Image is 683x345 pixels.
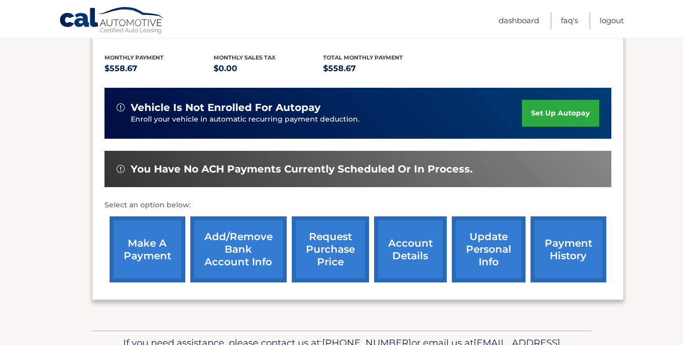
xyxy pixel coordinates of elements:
[214,62,323,76] p: $0.00
[131,101,321,114] span: vehicle is not enrolled for autopay
[104,62,214,76] p: $558.67
[374,216,447,282] a: account details
[214,54,276,61] span: Monthly sales Tax
[452,216,526,282] a: update personal info
[292,216,369,282] a: request purchase price
[59,7,165,36] a: Cal Automotive
[600,12,624,29] a: Logout
[131,114,522,125] p: Enroll your vehicle in automatic recurring payment deduction.
[561,12,578,29] a: FAQ's
[323,62,433,76] p: $558.67
[531,216,606,282] a: payment history
[323,54,403,61] span: Total Monthly Payment
[104,199,611,211] p: Select an option below:
[131,163,472,176] span: You have no ACH payments currently scheduled or in process.
[110,216,185,282] a: make a payment
[117,165,125,173] img: alert-white.svg
[499,12,539,29] a: Dashboard
[522,100,599,127] a: set up autopay
[190,216,287,282] a: Add/Remove bank account info
[104,54,164,61] span: Monthly Payment
[117,103,125,111] img: alert-white.svg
